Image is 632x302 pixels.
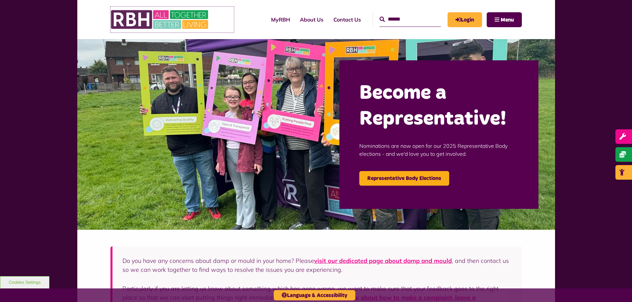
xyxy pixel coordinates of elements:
[487,12,522,27] button: Navigation
[328,11,366,29] a: Contact Us
[274,290,355,300] button: Language & Accessibility
[501,17,514,23] span: Menu
[295,11,328,29] a: About Us
[314,257,452,265] a: visit our dedicated page about damp and mould
[448,12,482,27] a: MyRBH
[359,171,449,186] a: Representative Body Elections
[122,256,512,274] p: Do you have any concerns about damp or mould in your home? Please , and then contact us so we can...
[359,132,519,168] p: Nominations are now open for our 2025 Representative Body elections - and we'd love you to get in...
[266,11,295,29] a: MyRBH
[77,39,555,230] img: Image (22)
[359,80,519,132] h2: Become a Representative!
[110,7,210,32] img: RBH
